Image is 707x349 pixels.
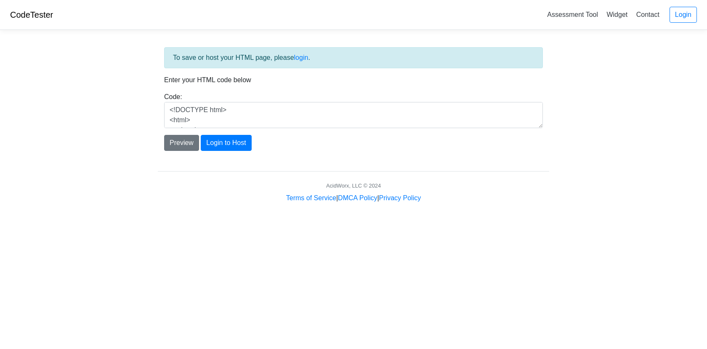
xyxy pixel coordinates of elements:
p: Enter your HTML code below [164,75,543,85]
textarea: <!DOCTYPE html> <html> <head> <title>Test</title> </head> <body> <h1>Hello, world!</h1> </body> <... [164,102,543,128]
a: CodeTester [10,10,53,19]
a: Privacy Policy [379,194,421,201]
button: Login to Host [201,135,251,151]
a: Contact [633,8,663,21]
a: Login [670,7,697,23]
a: Terms of Service [286,194,336,201]
a: Widget [603,8,631,21]
div: To save or host your HTML page, please . [164,47,543,68]
a: DMCA Policy [338,194,377,201]
div: AcidWorx, LLC © 2024 [326,182,381,190]
div: Code: [158,92,549,128]
a: Assessment Tool [544,8,601,21]
div: | | [286,193,421,203]
button: Preview [164,135,199,151]
a: login [294,54,308,61]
